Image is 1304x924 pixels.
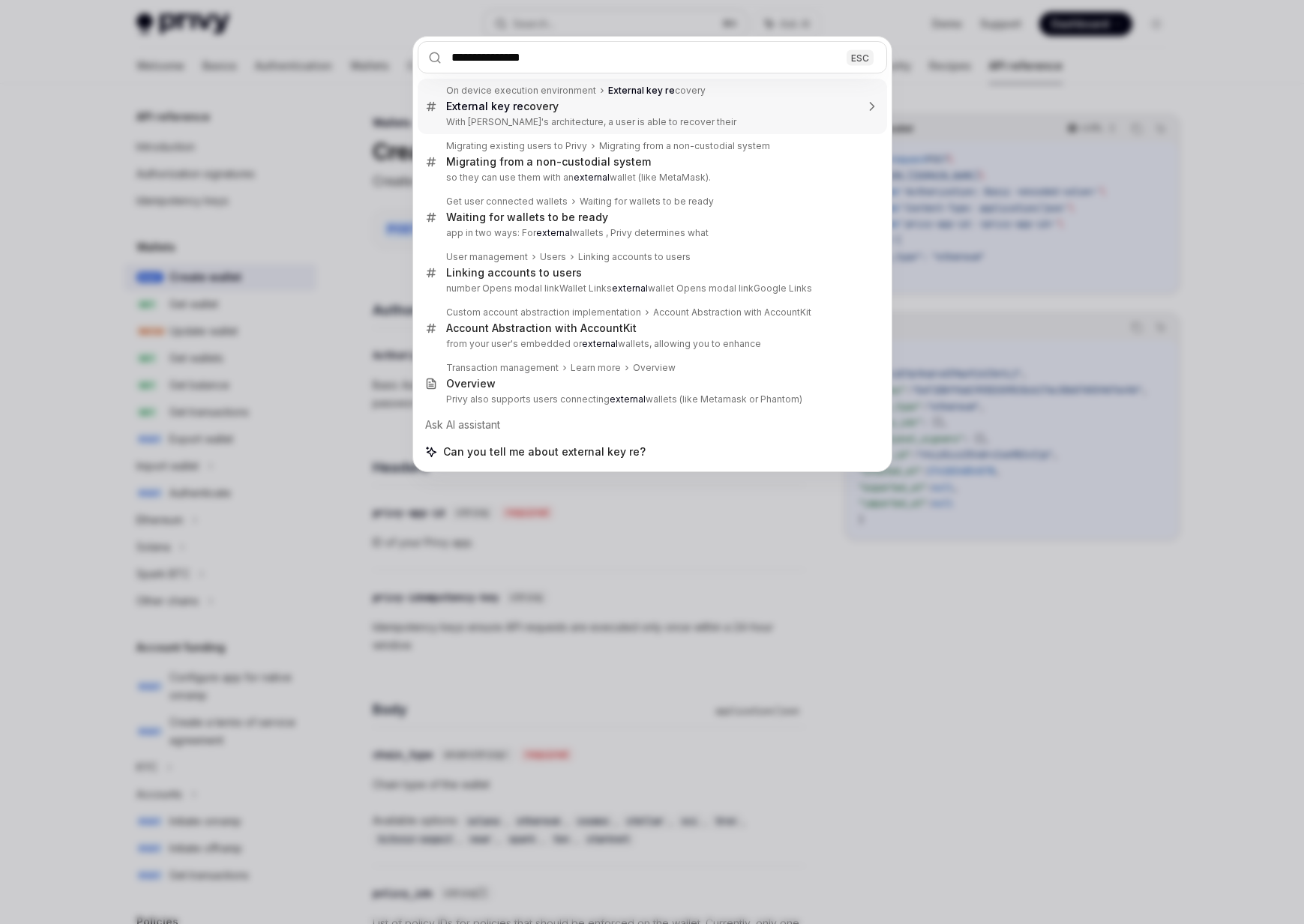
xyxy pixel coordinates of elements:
b: External key re [608,85,675,96]
div: Linking accounts to users [578,251,691,263]
div: Migrating existing users to Privy [446,140,587,152]
b: external [582,338,618,349]
div: Migrating from a non-custodial system [446,155,651,169]
b: external [536,227,572,238]
b: External key re [446,100,523,112]
div: covery [446,100,559,113]
div: Linking accounts to users [446,266,582,280]
div: ESC [847,49,874,65]
div: On device execution environment [446,85,596,97]
b: external [610,393,646,405]
div: Learn more [571,362,621,374]
div: Account Abstraction with AccountKit [653,307,811,318]
p: number Opens modal linkWallet Links wallet Opens modal linkGoogle Links [446,283,856,295]
div: Account Abstraction with AccountKit [446,321,637,335]
div: Users [540,251,566,263]
div: Transaction management [446,362,559,374]
b: external [574,172,610,183]
p: app in two ways: For wallets , Privy determines what [446,227,856,239]
div: Waiting for wallets to be ready [446,211,608,224]
div: Migrating from a non-custodial system [599,140,770,152]
div: covery [608,85,706,97]
b: external [612,283,648,294]
p: Privy also supports users connecting wallets (like Metamask or Phantom) [446,393,856,405]
div: Overview [446,377,496,390]
span: Can you tell me about external key re? [443,444,646,459]
p: With [PERSON_NAME]'s architecture, a user is able to recover their [446,116,856,128]
div: User management [446,251,528,263]
div: Ask AI assistant [418,411,887,438]
div: Custom account abstraction implementation [446,307,641,318]
p: from your user's embedded or wallets, allowing you to enhance [446,338,856,350]
div: Overview [633,362,676,374]
p: so they can use them with an wallet (like MetaMask). [446,172,856,184]
div: Get user connected wallets [446,196,568,208]
div: Waiting for wallets to be ready [580,196,714,208]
